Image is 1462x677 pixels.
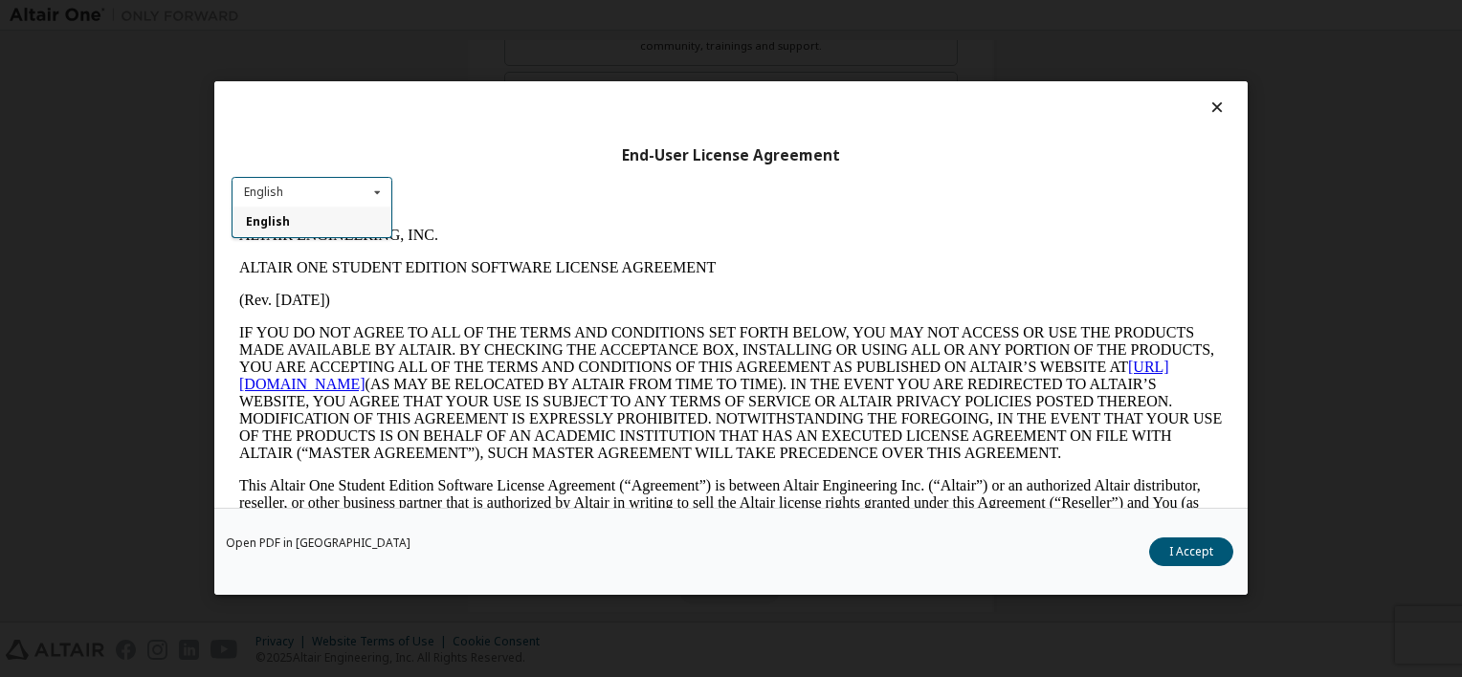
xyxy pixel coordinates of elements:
[8,140,938,173] a: [URL][DOMAIN_NAME]
[1149,538,1233,567] button: I Accept
[8,73,991,90] p: (Rev. [DATE])
[8,105,991,243] p: IF YOU DO NOT AGREE TO ALL OF THE TERMS AND CONDITIONS SET FORTH BELOW, YOU MAY NOT ACCESS OR USE...
[8,258,991,327] p: This Altair One Student Edition Software License Agreement (“Agreement”) is between Altair Engine...
[246,214,290,230] span: English
[244,186,283,198] div: English
[8,8,991,25] p: ALTAIR ENGINEERING, INC.
[8,40,991,57] p: ALTAIR ONE STUDENT EDITION SOFTWARE LICENSE AGREEMENT
[232,146,1230,165] div: End-User License Agreement
[226,538,410,550] a: Open PDF in [GEOGRAPHIC_DATA]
